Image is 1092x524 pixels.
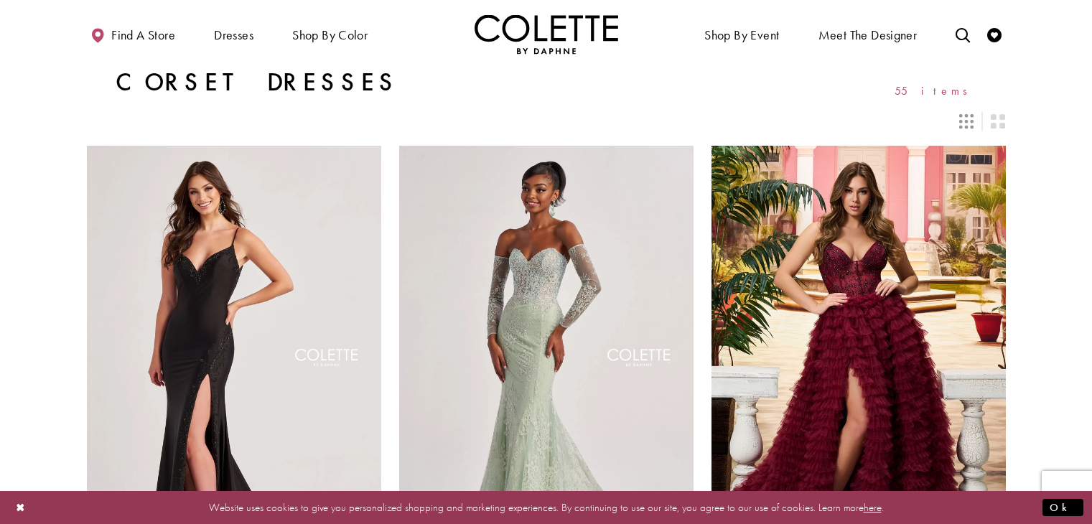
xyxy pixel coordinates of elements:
[214,28,253,42] span: Dresses
[116,68,399,97] h1: Corset Dresses
[475,14,618,54] img: Colette by Daphne
[984,14,1005,54] a: Check Wishlist
[959,114,974,128] span: Switch layout to 3 columns
[864,500,882,514] a: here
[103,497,989,517] p: Website uses cookies to give you personalized shopping and marketing experiences. By continuing t...
[87,14,179,54] a: Find a store
[952,14,974,54] a: Toggle search
[1042,498,1083,516] button: Submit Dialog
[815,14,921,54] a: Meet the designer
[701,14,783,54] span: Shop By Event
[289,14,371,54] span: Shop by color
[991,114,1005,128] span: Switch layout to 2 columns
[210,14,257,54] span: Dresses
[9,495,33,520] button: Close Dialog
[111,28,175,42] span: Find a store
[818,28,918,42] span: Meet the designer
[292,28,368,42] span: Shop by color
[895,85,977,97] span: 55 items
[704,28,779,42] span: Shop By Event
[475,14,618,54] a: Visit Home Page
[78,106,1014,137] div: Layout Controls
